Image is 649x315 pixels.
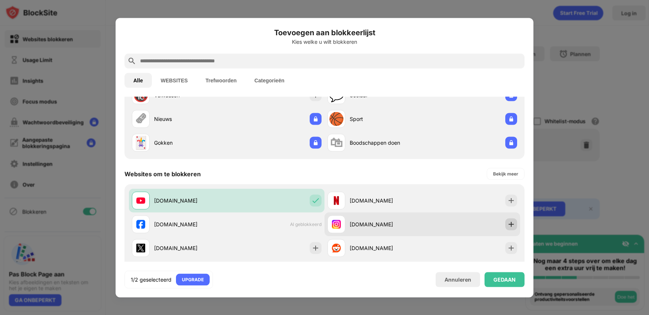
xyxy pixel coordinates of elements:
[124,73,152,88] button: Alle
[131,276,172,283] div: 1/2 geselecteerd
[154,197,227,204] div: [DOMAIN_NAME]
[134,111,147,127] div: 🗞
[136,220,145,229] img: favicons
[350,197,422,204] div: [DOMAIN_NAME]
[350,220,422,228] div: [DOMAIN_NAME]
[445,276,471,283] div: Annuleren
[124,27,525,38] h6: Toevoegen aan blokkeerlijst
[330,135,343,150] div: 🛍
[127,56,136,65] img: search.svg
[332,243,341,252] img: favicons
[154,139,227,147] div: Gokken
[182,276,204,283] div: UPGRADE
[152,73,197,88] button: WEBSITES
[350,244,422,252] div: [DOMAIN_NAME]
[332,196,341,205] img: favicons
[350,139,422,147] div: Boodschappen doen
[124,39,525,45] div: Kies welke u wilt blokkeren
[154,220,227,228] div: [DOMAIN_NAME]
[136,196,145,205] img: favicons
[329,111,344,127] div: 🏀
[124,170,201,177] div: Websites om te blokkeren
[290,222,322,227] span: Al geblokkeerd
[154,244,227,252] div: [DOMAIN_NAME]
[197,73,246,88] button: Trefwoorden
[493,170,518,177] div: Bekijk meer
[332,220,341,229] img: favicons
[154,115,227,123] div: Nieuws
[136,243,145,252] img: favicons
[246,73,293,88] button: Categorieën
[493,276,516,282] div: GEDAAN
[350,115,422,123] div: Sport
[133,135,149,150] div: 🃏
